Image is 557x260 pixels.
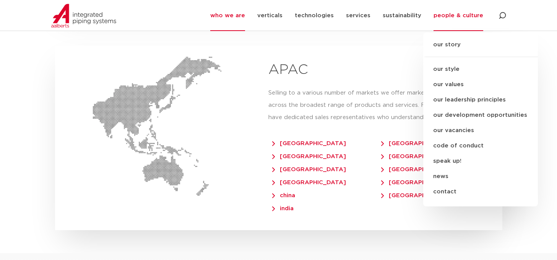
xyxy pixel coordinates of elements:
[423,40,538,57] a: our story
[423,138,538,154] a: code of conduct
[423,62,538,77] a: our style
[381,189,466,198] a: [GEOGRAPHIC_DATA]
[423,184,538,199] a: contact
[381,154,455,159] span: [GEOGRAPHIC_DATA]
[381,167,455,172] span: [GEOGRAPHIC_DATA]
[268,87,487,124] p: Selling to a various number of markets we offer market leading brands across the broadest range o...
[381,163,466,172] a: [GEOGRAPHIC_DATA]
[423,169,538,184] a: news
[381,193,455,198] span: [GEOGRAPHIC_DATA]
[272,141,346,146] span: [GEOGRAPHIC_DATA]
[272,167,346,172] span: [GEOGRAPHIC_DATA]
[272,202,305,211] a: india
[423,33,538,206] ul: people & culture
[381,137,466,146] a: [GEOGRAPHIC_DATA]
[381,180,455,185] span: [GEOGRAPHIC_DATA]
[381,141,455,146] span: [GEOGRAPHIC_DATA]
[272,154,346,159] span: [GEOGRAPHIC_DATA]
[272,176,357,185] a: [GEOGRAPHIC_DATA]
[272,189,307,198] a: china
[272,137,357,146] a: [GEOGRAPHIC_DATA]
[272,193,295,198] span: china
[423,154,538,169] a: speak up!
[272,206,294,211] span: india
[272,163,357,172] a: [GEOGRAPHIC_DATA]
[381,150,466,159] a: [GEOGRAPHIC_DATA]
[423,77,538,92] a: our values
[268,61,487,79] h2: APAC
[423,123,538,138] a: our vacancies
[423,92,538,108] a: our leadership principles
[423,108,538,123] a: our development opportunities
[381,176,466,185] a: [GEOGRAPHIC_DATA]
[272,150,357,159] a: [GEOGRAPHIC_DATA]
[272,180,346,185] span: [GEOGRAPHIC_DATA]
